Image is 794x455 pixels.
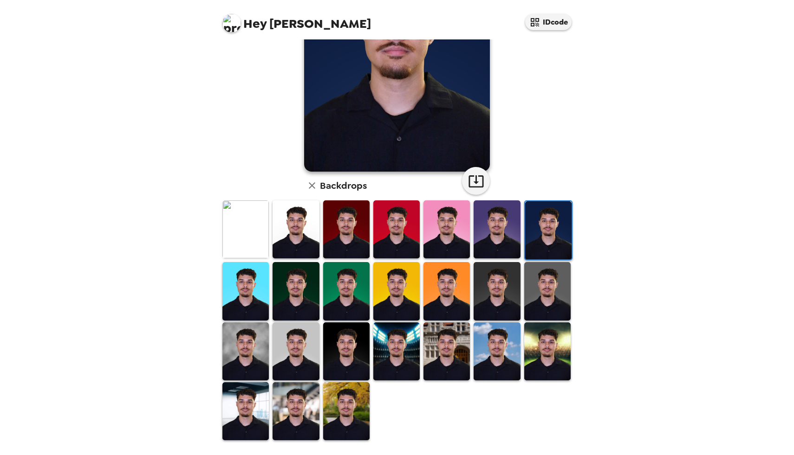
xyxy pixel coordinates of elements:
button: IDcode [525,14,572,30]
img: profile pic [222,14,241,32]
span: Hey [243,15,267,32]
span: [PERSON_NAME] [222,9,371,30]
h6: Backdrops [320,178,367,193]
img: Original [222,200,269,258]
